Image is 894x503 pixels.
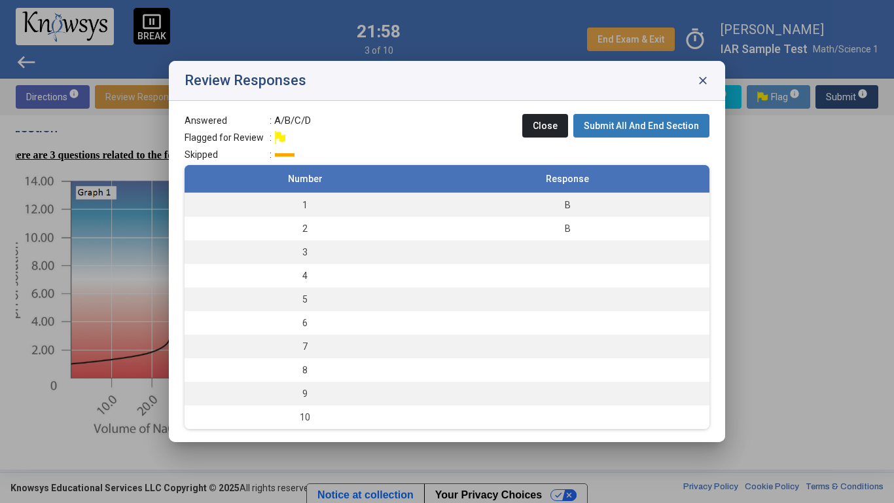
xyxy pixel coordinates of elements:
label: : [270,131,283,144]
td: 6 [185,311,425,335]
span: Close [533,121,558,131]
div: B [432,222,703,235]
th: Number [185,165,425,193]
td: 4 [185,264,425,288]
td: 2 [185,217,425,240]
td: 3 [185,240,425,264]
img: Flag.png [275,131,285,144]
div: B [432,198,703,212]
button: Close [522,114,568,138]
td: 5 [185,288,425,311]
label: : A/B/C/D [270,114,311,127]
td: 8 [185,358,425,382]
span: Submit All And End Section [584,121,699,131]
td: 10 [185,405,425,429]
th: Response [425,165,709,193]
td: 7 [185,335,425,358]
td: 9 [185,382,425,405]
button: Submit All And End Section [573,114,709,138]
span: Answered [185,114,270,127]
span: Skipped [185,148,270,161]
h2: Review Responses [185,73,306,88]
label: : [270,148,295,161]
span: Flagged for Review [185,131,270,144]
td: 1 [185,193,425,217]
span: close [696,74,709,87]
